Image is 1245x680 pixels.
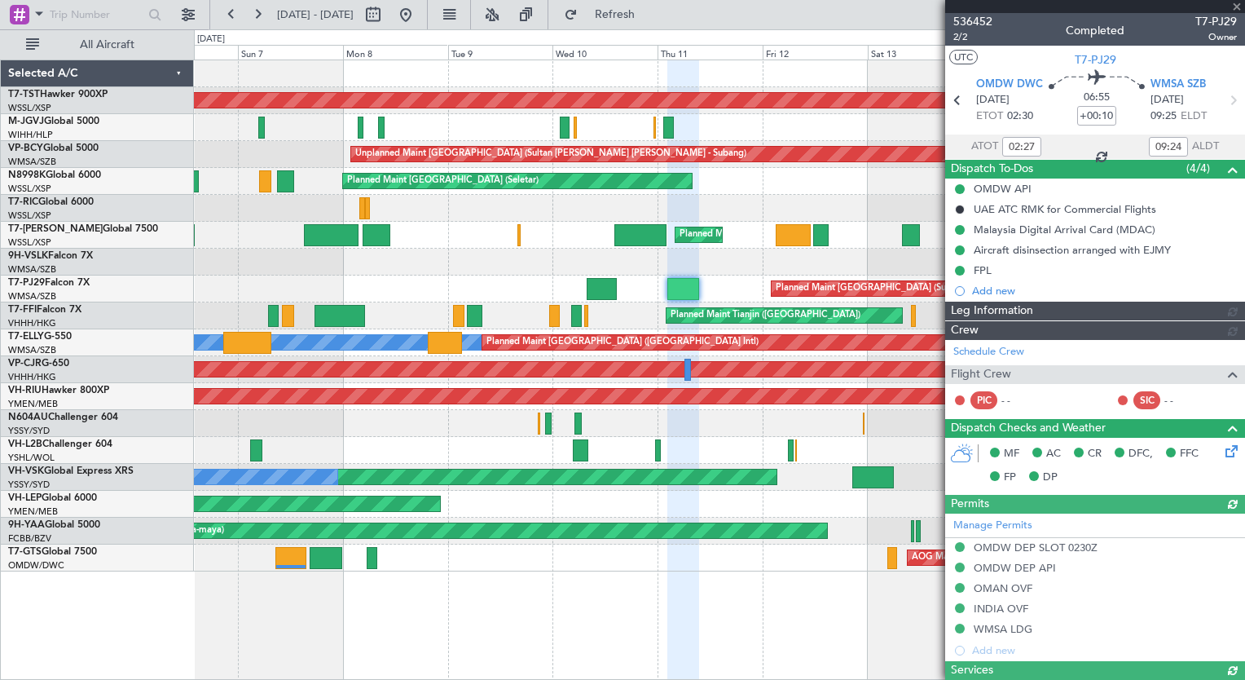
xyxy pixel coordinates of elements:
[8,197,94,207] a: T7-RICGlobal 6000
[868,45,973,60] div: Sat 13
[8,559,64,572] a: OMDW/DWC
[8,102,51,114] a: WSSL/XSP
[8,144,99,153] a: VP-BCYGlobal 5000
[763,45,868,60] div: Fri 12
[448,45,553,60] div: Tue 9
[8,332,44,342] span: T7-ELLY
[8,386,42,395] span: VH-RIU
[8,520,100,530] a: 9H-YAAGlobal 5000
[976,77,1043,93] span: OMDW DWC
[1066,22,1124,39] div: Completed
[8,398,58,410] a: YMEN/MEB
[1150,92,1184,108] span: [DATE]
[8,317,56,329] a: VHHH/HKG
[8,359,69,369] a: VP-CJRG-650
[8,117,99,126] a: M-JGVJGlobal 5000
[8,278,90,288] a: T7-PJ29Falcon 7X
[8,183,51,195] a: WSSL/XSP
[972,284,1237,298] div: Add new
[8,359,42,369] span: VP-CJR
[1128,446,1153,462] span: DFC,
[1195,13,1237,30] span: T7-PJ29
[581,9,649,20] span: Refresh
[1150,108,1177,125] span: 09:25
[8,90,108,99] a: T7-TSTHawker 900XP
[8,224,103,234] span: T7-[PERSON_NAME]
[671,303,860,328] div: Planned Maint Tianjin ([GEOGRAPHIC_DATA])
[949,50,978,64] button: UTC
[8,332,72,342] a: T7-ELLYG-550
[1043,470,1058,486] span: DP
[1046,446,1061,462] span: AC
[8,425,50,437] a: YSSY/SYD
[8,144,43,153] span: VP-BCY
[974,223,1155,236] div: Malaysia Digital Arrival Card (MDAC)
[912,545,1091,570] div: AOG Maint [GEOGRAPHIC_DATA] (Seletar)
[971,139,998,155] span: ATOT
[8,251,48,261] span: 9H-VSLK
[8,493,42,503] span: VH-LEP
[8,197,38,207] span: T7-RIC
[197,33,225,46] div: [DATE]
[1186,160,1210,177] span: (4/4)
[8,156,56,168] a: WMSA/SZB
[8,305,81,315] a: T7-FFIFalcon 7X
[8,210,51,222] a: WSSL/XSP
[8,547,97,557] a: T7-GTSGlobal 7500
[486,330,759,355] div: Planned Maint [GEOGRAPHIC_DATA] ([GEOGRAPHIC_DATA] Intl)
[8,493,97,503] a: VH-LEPGlobal 6000
[1075,51,1116,68] span: T7-PJ29
[8,236,51,249] a: WSSL/XSP
[1004,470,1016,486] span: FP
[1181,108,1207,125] span: ELDT
[8,224,158,234] a: T7-[PERSON_NAME]Global 7500
[974,243,1171,257] div: Aircraft disinsection arranged with EJMY
[8,479,50,491] a: YSSY/SYD
[976,108,1003,125] span: ETOT
[8,129,53,141] a: WIHH/HLP
[347,169,539,193] div: Planned Maint [GEOGRAPHIC_DATA] (Seletar)
[8,344,56,356] a: WMSA/SZB
[953,30,992,44] span: 2/2
[557,2,654,28] button: Refresh
[8,413,48,422] span: N604AU
[8,263,56,276] a: WMSA/SZB
[8,439,42,449] span: VH-L2B
[8,413,118,422] a: N604AUChallenger 604
[552,45,658,60] div: Wed 10
[1088,446,1102,462] span: CR
[951,419,1106,438] span: Dispatch Checks and Weather
[1180,446,1199,462] span: FFC
[8,466,44,476] span: VH-VSK
[974,263,992,277] div: FPL
[8,290,56,302] a: WMSA/SZB
[658,45,763,60] div: Thu 11
[8,278,45,288] span: T7-PJ29
[277,7,354,22] span: [DATE] - [DATE]
[8,371,56,383] a: VHHH/HKG
[42,39,172,51] span: All Aircraft
[8,532,51,545] a: FCBB/BZV
[1084,90,1110,106] span: 06:55
[974,202,1156,216] div: UAE ATC RMK for Commercial Flights
[8,117,44,126] span: M-JGVJ
[355,142,746,166] div: Unplanned Maint [GEOGRAPHIC_DATA] (Sultan [PERSON_NAME] [PERSON_NAME] - Subang)
[680,223,840,247] div: Planned Maint Dubai (Al Maktoum Intl)
[1195,30,1237,44] span: Owner
[976,92,1010,108] span: [DATE]
[8,90,40,99] span: T7-TST
[951,160,1033,179] span: Dispatch To-Dos
[8,520,45,530] span: 9H-YAA
[8,466,134,476] a: VH-VSKGlobal Express XRS
[776,276,1155,301] div: Planned Maint [GEOGRAPHIC_DATA] (Sultan [PERSON_NAME] [PERSON_NAME] - Subang)
[8,439,112,449] a: VH-L2BChallenger 604
[953,13,992,30] span: 536452
[8,547,42,557] span: T7-GTS
[8,452,55,464] a: YSHL/WOL
[1150,77,1206,93] span: WMSA SZB
[18,32,177,58] button: All Aircraft
[8,170,46,180] span: N8998K
[8,251,93,261] a: 9H-VSLKFalcon 7X
[1004,446,1019,462] span: MF
[8,170,101,180] a: N8998KGlobal 6000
